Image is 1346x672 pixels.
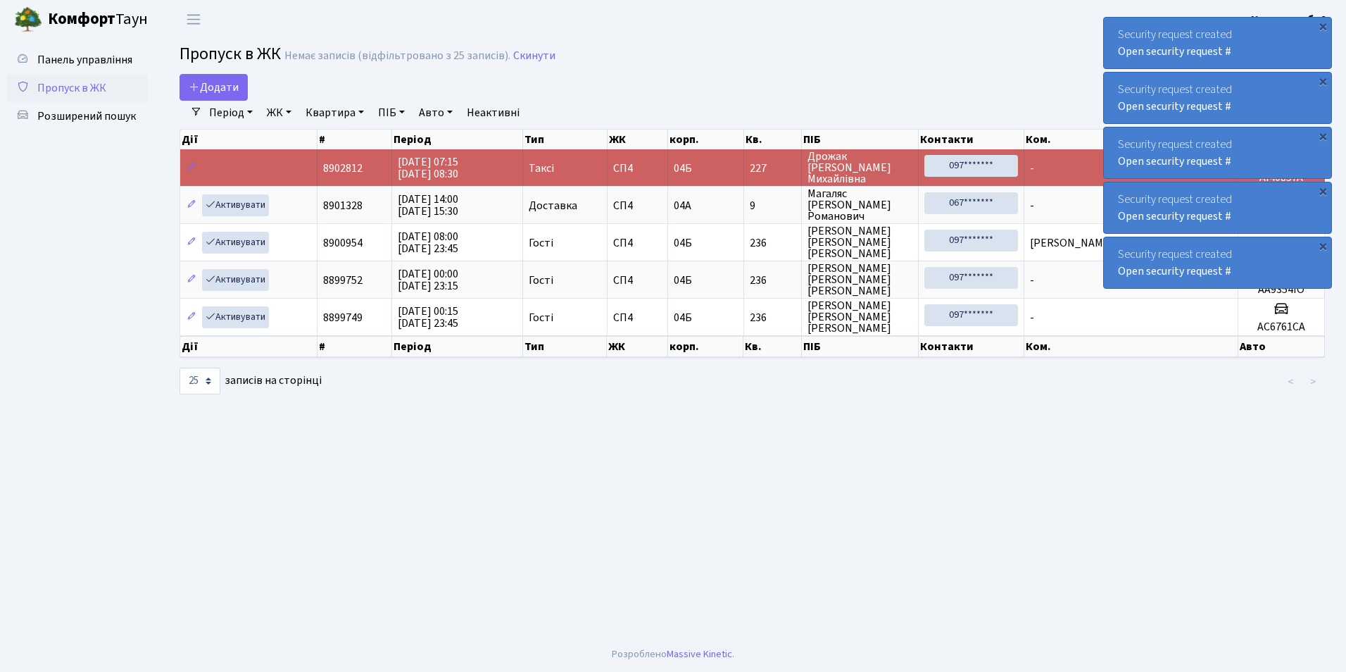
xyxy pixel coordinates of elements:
span: 04Б [674,273,692,288]
th: Кв. [743,336,801,357]
span: 04Б [674,235,692,251]
th: Період [392,336,523,357]
th: Період [392,130,523,149]
div: × [1316,184,1330,198]
b: Комфорт [48,8,115,30]
a: Період [203,101,258,125]
a: Додати [180,74,248,101]
span: - [1030,273,1034,288]
button: Переключити навігацію [176,8,211,31]
a: Активувати [202,269,269,291]
span: Гості [529,237,553,249]
h5: АС6761СА [1244,321,1319,334]
a: Open security request # [1118,154,1231,169]
a: ЖК [261,101,297,125]
th: Дії [180,130,317,149]
b: Консьєрж б. 4. [1251,12,1329,27]
span: 9 [750,200,795,211]
a: Активувати [202,306,269,328]
th: ЖК [608,130,669,149]
a: Open security request # [1118,263,1231,279]
div: × [1316,129,1330,143]
span: 227 [750,163,795,174]
th: Контакти [919,130,1024,149]
span: Пропуск в ЖК [180,42,281,66]
span: СП4 [613,275,662,286]
div: × [1316,19,1330,33]
a: Розширений пошук [7,102,148,130]
span: - [1030,161,1034,176]
a: ПІБ [372,101,410,125]
div: Security request created [1104,73,1331,123]
span: 04Б [674,161,692,176]
span: Доставка [529,200,577,211]
span: [PERSON_NAME] [1030,235,1114,251]
span: - [1030,198,1034,213]
span: Панель управління [37,52,132,68]
span: СП4 [613,200,662,211]
span: Гості [529,275,553,286]
h5: АА9354ІО [1244,283,1319,297]
span: [PERSON_NAME] [PERSON_NAME] [PERSON_NAME] [807,225,913,259]
th: Тип [523,336,608,357]
div: × [1316,74,1330,88]
div: Security request created [1104,182,1331,233]
span: [DATE] 00:15 [DATE] 23:45 [398,304,458,331]
span: [DATE] 00:00 [DATE] 23:15 [398,266,458,294]
span: Розширений пошук [37,108,136,124]
span: Магаляс [PERSON_NAME] Романович [807,188,913,222]
span: [PERSON_NAME] [PERSON_NAME] [PERSON_NAME] [807,263,913,297]
a: Квартира [300,101,370,125]
span: Пропуск в ЖК [37,80,106,96]
a: Open security request # [1118,209,1231,224]
span: - [1030,310,1034,325]
span: 8900954 [323,235,363,251]
span: 04Б [674,310,692,325]
span: 8902812 [323,161,363,176]
a: Open security request # [1118,99,1231,114]
th: Ком. [1024,336,1238,357]
th: # [317,130,392,149]
th: корп. [668,130,743,149]
th: Тип [523,130,608,149]
th: Ком. [1024,130,1238,149]
a: Скинути [513,49,555,63]
span: Гості [529,312,553,323]
div: Security request created [1104,237,1331,288]
th: корп. [668,336,743,357]
img: logo.png [14,6,42,34]
th: Дії [180,336,317,357]
div: Security request created [1104,127,1331,178]
span: Таун [48,8,148,32]
span: 236 [750,237,795,249]
div: × [1316,239,1330,253]
a: Massive Kinetic [667,647,732,661]
a: Консьєрж б. 4. [1251,11,1329,28]
span: [DATE] 14:00 [DATE] 15:30 [398,192,458,219]
span: 8899749 [323,310,363,325]
th: ПІБ [802,336,919,357]
th: ЖК [607,336,668,357]
a: Авто [413,101,458,125]
select: записів на сторінці [180,368,220,394]
span: Дрожак [PERSON_NAME] Михайлівна [807,151,913,185]
span: СП4 [613,237,662,249]
span: [DATE] 07:15 [DATE] 08:30 [398,154,458,182]
span: 04А [674,198,691,213]
th: ПІБ [802,130,919,149]
th: Кв. [744,130,802,149]
a: Активувати [202,194,269,216]
th: # [317,336,392,357]
span: СП4 [613,163,662,174]
div: Розроблено . [612,647,734,662]
a: Неактивні [461,101,525,125]
span: 236 [750,275,795,286]
a: Open security request # [1118,44,1231,59]
a: Пропуск в ЖК [7,74,148,102]
span: СП4 [613,312,662,323]
th: Авто [1238,336,1325,357]
span: 236 [750,312,795,323]
label: записів на сторінці [180,368,322,394]
span: 8899752 [323,273,363,288]
span: [DATE] 08:00 [DATE] 23:45 [398,229,458,256]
